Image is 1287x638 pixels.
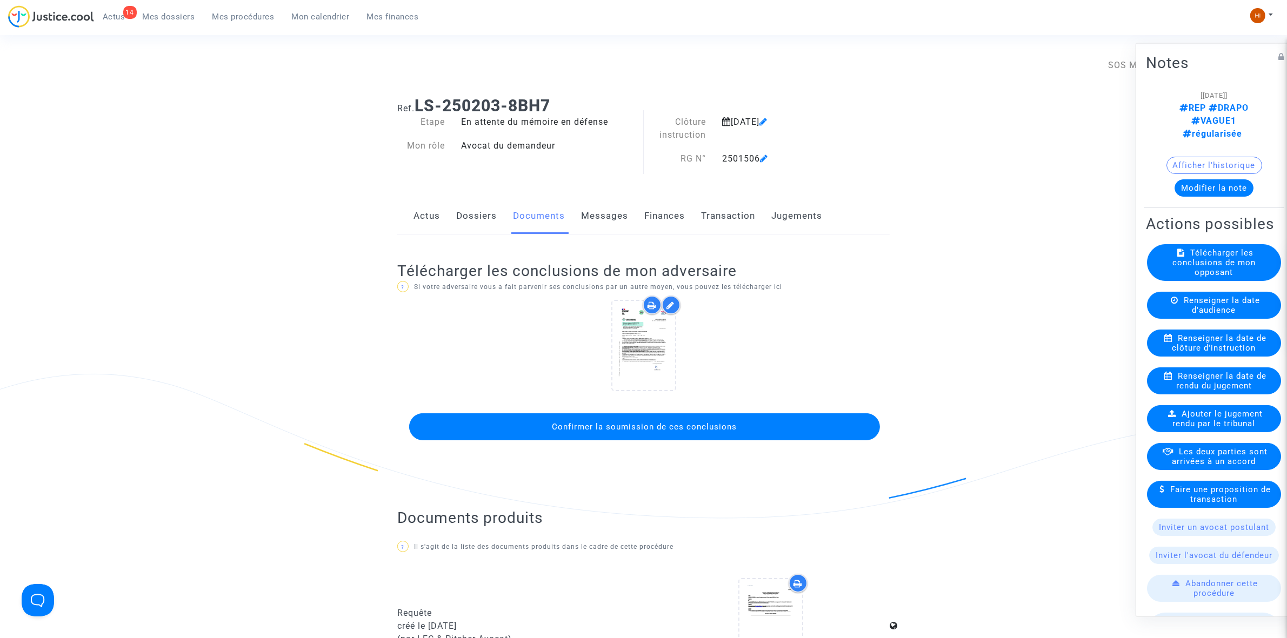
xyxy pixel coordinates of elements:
[771,198,822,234] a: Jugements
[415,96,550,115] b: LS-250203-8BH7
[1186,578,1258,597] span: Abandonner cette procédure
[204,9,283,25] a: Mes procédures
[134,9,204,25] a: Mes dossiers
[1166,156,1262,173] button: Afficher l'historique
[581,198,628,234] a: Messages
[1206,102,1249,112] span: DRAPO
[397,508,890,527] h2: Documents produits
[402,544,405,550] span: ?
[513,198,565,234] a: Documents
[103,12,125,22] span: Actus
[1173,408,1263,428] span: Ajouter le jugement rendu par le tribunal
[1176,371,1266,390] span: Renseigner la date de rendu du jugement
[714,116,855,142] div: [DATE]
[644,198,685,234] a: Finances
[123,6,137,19] div: 14
[1171,484,1271,503] span: Faire une proposition de transaction
[397,280,890,294] p: Si votre adversaire vous a fait parvenir ses conclusions par un autre moyen, vous pouvez les télé...
[552,422,737,432] span: Confirmer la soumission de ces conclusions
[1172,247,1256,277] span: Télécharger les conclusions de mon opposant
[644,152,715,165] div: RG N°
[1159,522,1269,532] span: Inviter un avocat postulant
[1184,295,1260,314] span: Renseigner la date d'audience
[8,5,94,28] img: jc-logo.svg
[1172,333,1267,352] span: Renseigner la date de clôture d'instruction
[1146,214,1282,233] h2: Actions possibles
[94,9,134,25] a: 14Actus
[402,284,405,290] span: ?
[397,261,890,280] h2: Télécharger les conclusions de mon adversaire
[1250,8,1265,23] img: fc99b196863ffcca57bb8fe2645aafd9
[1183,128,1243,138] span: régularisée
[456,198,497,234] a: Dossiers
[453,116,644,129] div: En attente du mémoire en défense
[1172,446,1268,466] span: Les deux parties sont arrivées à un accord
[397,540,890,554] p: Il s'agit de la liste des documents produits dans le cadre de cette procédure
[1179,102,1206,112] span: REP
[714,152,855,165] div: 2501506
[1175,179,1253,196] button: Modifier la note
[143,12,195,22] span: Mes dossiers
[397,607,636,620] div: Requête
[409,413,880,440] button: Confirmer la soumission de ces conclusions
[22,584,54,616] iframe: Help Scout Beacon - Open
[1156,550,1272,560] span: Inviter l'avocat du défendeur
[283,9,358,25] a: Mon calendrier
[212,12,275,22] span: Mes procédures
[367,12,419,22] span: Mes finances
[397,620,636,633] div: créé le [DATE]
[453,139,644,152] div: Avocat du demandeur
[701,198,755,234] a: Transaction
[644,116,715,142] div: Clôture instruction
[1192,115,1237,125] span: VAGUE1
[414,198,440,234] a: Actus
[1146,53,1282,72] h2: Notes
[1201,91,1228,99] span: [[DATE]]
[292,12,350,22] span: Mon calendrier
[397,103,415,113] span: Ref.
[358,9,428,25] a: Mes finances
[389,139,453,152] div: Mon rôle
[389,116,453,129] div: Etape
